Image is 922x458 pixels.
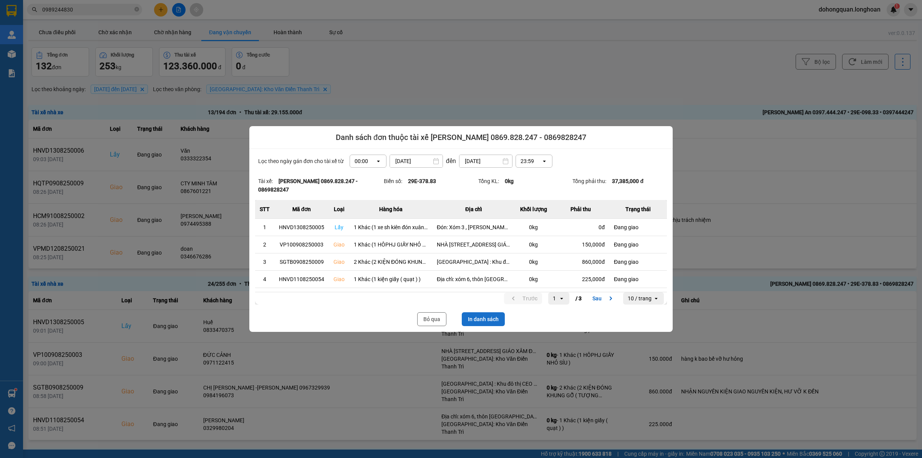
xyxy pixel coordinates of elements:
div: 1 [553,295,556,302]
div: HNVD1108250054 [279,275,324,283]
div: Đang giao [614,223,662,231]
div: 1 Khác (1 kiện giấy ( quạt ) ) [354,275,428,283]
div: 225,000 đ [556,275,605,283]
div: dialog [249,126,673,332]
input: Select a date. [459,155,512,167]
div: Lọc theo ngày gán đơn cho tài xế từ [255,155,667,168]
th: STT [255,200,274,219]
strong: 0 kg [505,178,514,184]
div: 0 kg [520,275,547,283]
div: VP100908250003 [279,241,324,248]
div: 150,000 đ [556,241,605,248]
div: 0 kg [520,258,547,266]
input: Selected 23:59. Select a time, 24-hour format. [535,157,536,165]
svg: open [375,158,381,164]
div: Biển số: [384,177,478,194]
input: Selected 00:00. Select a time, 24-hour format. [369,157,370,165]
div: HNVD1308250005 [279,223,324,231]
div: Lấy [333,223,345,231]
div: Tài xế: [258,177,384,194]
th: Trạng thái [609,200,667,219]
div: NHÀ [STREET_ADDRESS] GIÁO XÂM ĐỘNG - XÃ [GEOGRAPHIC_DATA] - [GEOGRAPHIC_DATA] - [GEOGRAPHIC_DATA] [437,241,511,248]
div: đến [443,156,459,166]
div: Tổng phải thu: [572,177,667,194]
strong: [PERSON_NAME] 0869.828.247 - 0869828247 [258,178,358,193]
div: 4 [260,275,270,283]
div: Đón: Xóm 3 , [PERSON_NAME], [GEOGRAPHIC_DATA], [GEOGRAPHIC_DATA] [437,223,511,231]
span: / 3 [575,294,582,303]
div: 3 [260,258,270,266]
div: 00:00 [355,157,368,165]
div: Giao [333,275,345,283]
div: Giao [333,241,345,248]
th: Hàng hóa [349,200,432,219]
div: 0 đ [556,223,605,231]
div: [GEOGRAPHIC_DATA] : Khu đô thị CEO 1, [GEOGRAPHIC_DATA], Thành phố [GEOGRAPHIC_DATA], [GEOGRAPHIC... [437,258,511,266]
button: next page. current page 1 / 3 [588,293,620,304]
div: 0 kg [520,241,547,248]
svg: open [653,295,659,301]
th: Khối lượng [515,200,552,219]
div: 2 Khác (2 KIỆN ĐÓNG KHUNG GỖ ( TƯỢNG [DEMOGRAPHIC_DATA] GỬI ) ) [354,258,428,266]
strong: 29E-378.83 [408,178,436,184]
div: Tổng KL: [478,177,573,194]
div: Đang giao [614,275,662,283]
div: 10 / trang [628,295,652,302]
div: SGTB0908250009 [279,258,324,266]
div: Đang giao [614,241,662,248]
th: Địa chỉ [432,200,515,219]
div: 1 Khác (1 xe sh kiên đón xuân trường ) [354,223,428,231]
button: Bỏ qua [417,312,446,326]
th: Loại [329,200,349,219]
svg: open [541,158,547,164]
div: Đang giao [614,258,662,266]
div: 860,000 đ [556,258,605,266]
svg: open [559,295,565,301]
button: In danh sách [462,312,505,326]
span: Danh sách đơn thuộc tài xế [PERSON_NAME] 0869.828.247 - 0869828247 [336,132,586,143]
th: Mã đơn [274,200,329,219]
div: Giao [333,258,345,266]
input: Select a date. [390,155,443,167]
div: 1 [260,223,270,231]
strong: 37,385,000 đ [612,178,643,184]
div: 2 [260,241,270,248]
div: Địa chỉ: xóm 6, thôn [GEOGRAPHIC_DATA], [GEOGRAPHIC_DATA], [GEOGRAPHIC_DATA], [GEOGRAPHIC_DATA] [437,275,511,283]
div: 1 Khác (1 HÔPHJ GIẤY NHỎ SÍU ) [354,241,428,248]
div: 23:59 [521,157,534,165]
th: Phải thu [552,200,609,219]
div: 0 kg [520,223,547,231]
button: previous page. current page 1 / 3 [504,293,542,304]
